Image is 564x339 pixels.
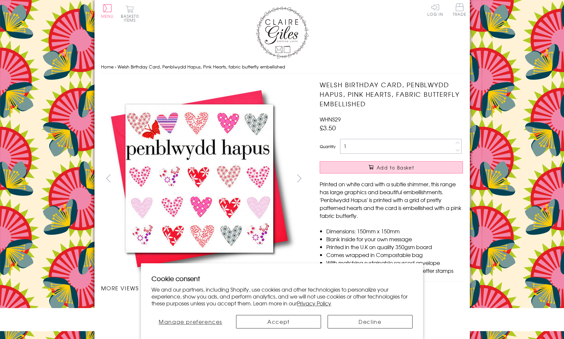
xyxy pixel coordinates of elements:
[101,13,114,19] span: Menu
[377,164,414,171] span: Add to Basket
[118,64,285,70] span: Welsh Birthday Card, Penblwydd Hapus, Pink Hearts, fabric butterfly embellished
[151,286,413,306] p: We and our partners, including Shopify, use cookies and other technologies to personalize your ex...
[101,60,463,74] nav: breadcrumbs
[453,3,467,17] a: Trade
[320,80,463,108] h1: Welsh Birthday Card, Penblwydd Hapus, Pink Hearts, fabric butterfly embellished
[101,64,114,70] a: Home
[320,115,341,123] span: WHNS29
[151,315,229,328] button: Manage preferences
[236,315,321,328] button: Accept
[124,13,139,23] span: 0 items
[326,251,463,259] li: Comes wrapped in Compostable bag
[101,171,116,186] button: prev
[427,3,443,16] a: Log In
[256,7,309,59] img: Claire Giles Greetings Cards
[159,318,222,326] span: Manage preferences
[320,180,463,220] p: Printed on white card with a subtle shimmer, this range has large graphics and beautiful embellis...
[101,4,114,18] button: Menu
[326,227,463,235] li: Dimensions: 150mm x 150mm
[320,143,336,149] label: Quantity
[326,243,463,251] li: Printed in the U.K on quality 350gsm board
[121,5,139,22] button: Basket0 items
[328,315,413,328] button: Decline
[101,80,299,277] img: Welsh Birthday Card, Penblwydd Hapus, Pink Hearts, fabric butterfly embellished
[320,161,463,173] button: Add to Basket
[326,259,463,267] li: With matching sustainable sourced envelope
[292,171,307,186] button: next
[326,235,463,243] li: Blank inside for your own message
[320,123,336,132] span: £3.50
[101,284,307,292] h3: More views
[453,3,467,16] span: Trade
[115,64,116,70] span: ›
[297,299,331,307] a: Privacy Policy
[151,274,413,283] h2: Cookie consent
